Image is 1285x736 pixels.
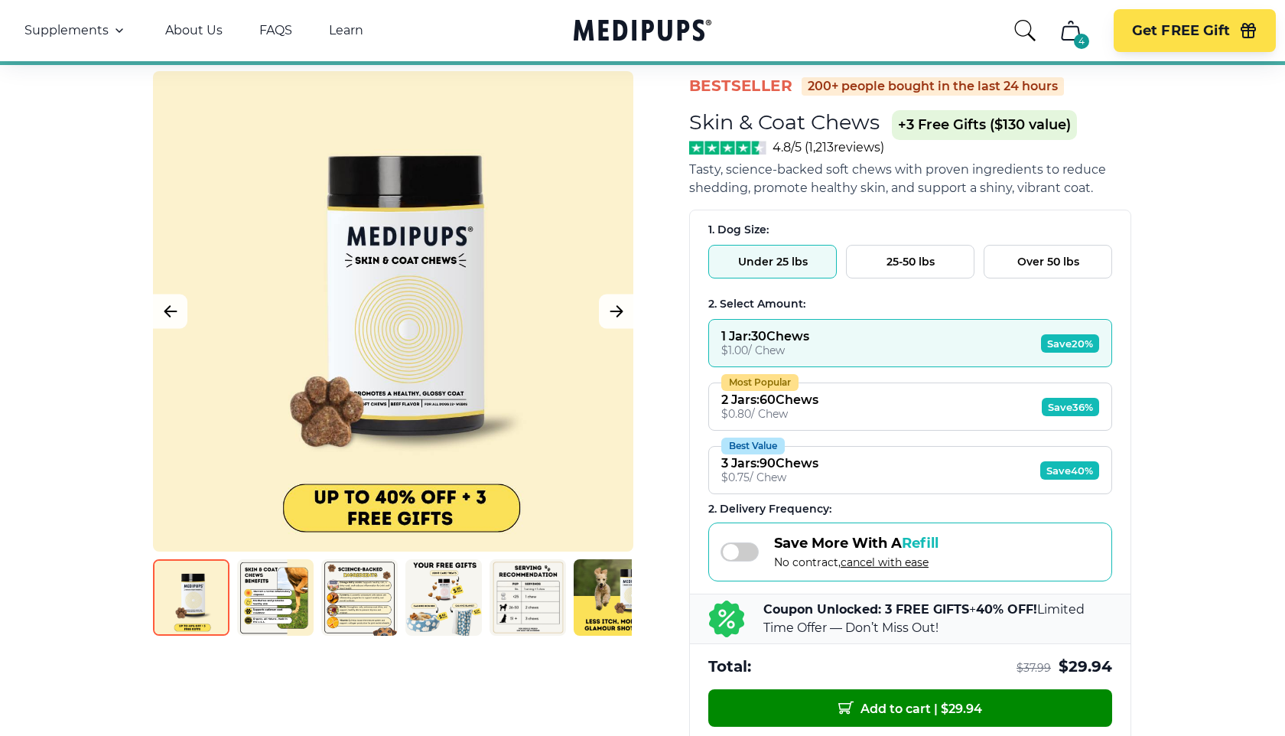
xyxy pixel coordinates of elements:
span: Refill [902,535,939,552]
span: Save 36% [1042,398,1099,416]
span: BestSeller [689,76,792,96]
button: search [1013,18,1037,43]
a: Medipups [574,16,711,47]
div: 2 Jars : 60 Chews [721,392,818,407]
span: Tasty, science-backed soft chews with proven ingredients to reduce [689,162,1106,177]
span: Get FREE Gift [1132,22,1230,40]
span: $ 29.94 [1059,656,1112,677]
div: 1. Dog Size: [708,223,1112,237]
span: 2 . Delivery Frequency: [708,502,831,516]
img: Skin & Coat Chews | Natural Dog Supplements [153,559,229,636]
span: shedding, promote healthy skin, and support a shiny, vibrant coat. [689,181,1093,195]
p: + Limited Time Offer — Don’t Miss Out! [763,601,1112,637]
span: Total: [708,656,751,677]
span: Add to cart | $ 29.94 [838,700,982,716]
a: FAQS [259,23,292,38]
button: Add to cart | $29.94 [708,689,1112,727]
span: Save 40% [1040,461,1099,480]
span: Save More With A [774,535,939,552]
div: $ 1.00 / Chew [721,344,809,357]
span: $ 37.99 [1017,661,1051,676]
div: $ 0.80 / Chew [721,407,818,421]
a: Learn [329,23,363,38]
button: cart [1052,12,1089,49]
img: Skin & Coat Chews | Natural Dog Supplements [574,559,650,636]
div: $ 0.75 / Chew [721,471,818,484]
div: 4 [1074,34,1089,49]
a: About Us [165,23,223,38]
img: Skin & Coat Chews | Natural Dog Supplements [321,559,398,636]
b: Coupon Unlocked: 3 FREE GIFTS [763,602,969,617]
button: Supplements [24,21,128,40]
img: Skin & Coat Chews | Natural Dog Supplements [405,559,482,636]
img: Skin & Coat Chews | Natural Dog Supplements [237,559,314,636]
div: 200+ people bought in the last 24 hours [802,77,1064,96]
span: +3 Free Gifts ($130 value) [892,110,1077,140]
button: Next Image [599,295,633,329]
span: cancel with ease [841,555,929,569]
button: Under 25 lbs [708,245,837,278]
div: 1 Jar : 30 Chews [721,329,809,344]
span: Supplements [24,23,109,38]
button: Best Value3 Jars:90Chews$0.75/ ChewSave40% [708,446,1112,494]
button: Over 50 lbs [984,245,1112,278]
span: Save 20% [1041,334,1099,353]
b: 40% OFF! [976,602,1037,617]
span: No contract, [774,555,939,569]
img: Stars - 4.8 [689,141,766,155]
button: Previous Image [153,295,187,329]
div: Most Popular [721,374,799,391]
button: 25-50 lbs [846,245,974,278]
h1: Skin & Coat Chews [689,109,880,135]
div: 2. Select Amount: [708,297,1112,311]
img: Skin & Coat Chews | Natural Dog Supplements [490,559,566,636]
div: Best Value [721,438,785,454]
button: 1 Jar:30Chews$1.00/ ChewSave20% [708,319,1112,367]
button: Get FREE Gift [1114,9,1276,52]
span: 4.8/5 ( 1,213 reviews) [773,140,884,155]
button: Most Popular2 Jars:60Chews$0.80/ ChewSave36% [708,383,1112,431]
div: 3 Jars : 90 Chews [721,456,818,471]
